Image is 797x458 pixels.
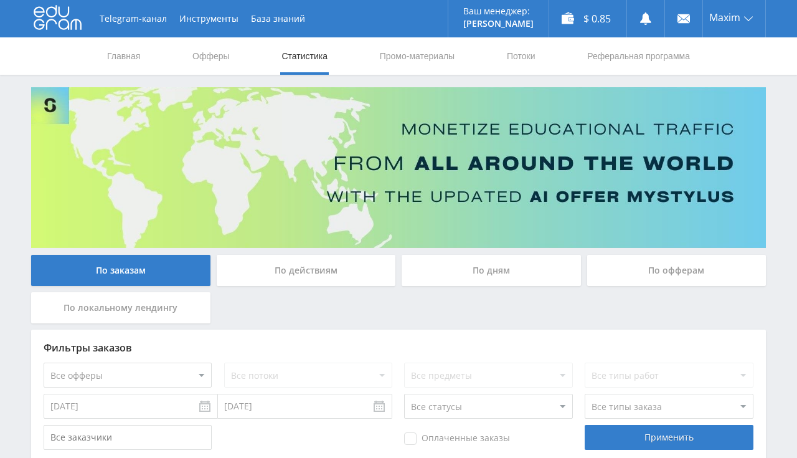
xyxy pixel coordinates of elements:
div: По дням [402,255,581,286]
img: Banner [31,87,766,248]
a: Промо-материалы [379,37,456,75]
p: Ваш менеджер: [463,6,534,16]
div: Фильтры заказов [44,342,753,353]
div: Применить [585,425,753,450]
a: Реферальная программа [586,37,691,75]
a: Главная [106,37,141,75]
div: По действиям [217,255,396,286]
div: По локальному лендингу [31,292,210,323]
span: Maxim [709,12,740,22]
span: Оплаченные заказы [404,432,510,445]
p: [PERSON_NAME] [463,19,534,29]
a: Статистика [280,37,329,75]
a: Потоки [506,37,537,75]
a: Офферы [191,37,231,75]
input: Все заказчики [44,425,212,450]
div: По заказам [31,255,210,286]
div: По офферам [587,255,766,286]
